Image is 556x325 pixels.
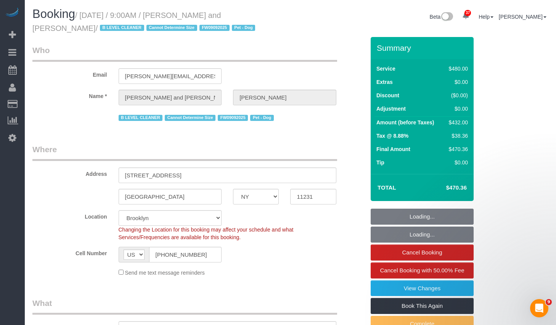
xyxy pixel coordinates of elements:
iframe: Intercom live chat [530,299,548,317]
span: Cannot Determine Size [165,115,215,121]
div: $480.00 [446,65,468,72]
h3: Summary [377,43,470,52]
span: Pet - Dog [232,25,255,31]
label: Cell Number [27,247,113,257]
legend: Who [32,45,337,62]
a: Book This Again [371,298,474,314]
span: B LEVEL CLEANER [119,115,163,121]
label: Extras [376,78,393,86]
div: $38.36 [446,132,468,140]
a: Cancel Booking [371,245,474,261]
div: $0.00 [446,78,468,86]
span: FW09092025 [218,115,248,121]
a: [PERSON_NAME] [499,14,546,20]
a: Help [479,14,493,20]
label: Adjustment [376,105,406,113]
label: Service [376,65,395,72]
input: City [119,189,222,204]
span: Send me text message reminders [125,270,204,276]
input: Last Name [233,90,336,105]
span: / [96,24,258,32]
span: B LEVEL CLEANER [100,25,144,31]
img: New interface [440,12,453,22]
strong: Total [378,184,396,191]
label: Tax @ 8.88% [376,132,408,140]
div: $470.36 [446,145,468,153]
span: Booking [32,7,75,21]
label: Email [27,68,113,79]
label: Location [27,210,113,220]
span: Changing the Location for this booking may affect your schedule and what Services/Frequencies are... [119,227,294,240]
span: Cannot Determine Size [146,25,197,31]
input: Cell Number [149,247,222,262]
label: Discount [376,92,399,99]
div: $0.00 [446,159,468,166]
h4: $470.36 [423,185,467,191]
input: Zip Code [290,189,336,204]
label: Amount (before Taxes) [376,119,434,126]
a: 37 [458,8,473,24]
div: $432.00 [446,119,468,126]
label: Final Amount [376,145,410,153]
div: $0.00 [446,105,468,113]
a: View Changes [371,280,474,296]
div: ($0.00) [446,92,468,99]
label: Name * [27,90,113,100]
input: First Name [119,90,222,105]
span: 9 [546,299,552,305]
img: Automaid Logo [5,8,20,18]
a: Cancel Booking with 50.00% Fee [371,262,474,278]
legend: What [32,298,337,315]
input: Email [119,68,222,84]
span: Cancel Booking with 50.00% Fee [380,267,464,274]
label: Address [27,167,113,178]
small: / [DATE] / 9:00AM / [PERSON_NAME] and [PERSON_NAME] [32,11,257,32]
span: 37 [464,10,471,16]
span: FW09092025 [199,25,230,31]
span: Pet - Dog [250,115,273,121]
a: Beta [430,14,453,20]
label: Tip [376,159,384,166]
legend: Where [32,144,337,161]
